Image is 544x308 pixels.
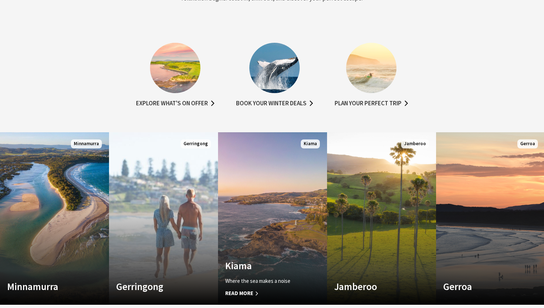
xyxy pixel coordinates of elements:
[7,281,86,292] h4: Minnamurra
[225,277,304,285] p: Where the sea makes a noise
[301,139,320,148] span: Kiama
[334,281,413,292] h4: Jamberoo
[327,132,436,305] a: Custom Image Used Jamberoo Choose your adventure Jamberoo
[335,98,408,109] a: Plan your perfect trip
[71,139,102,148] span: Minnamurra
[116,281,195,292] h4: Gerringong
[401,139,429,148] span: Jamberoo
[236,98,313,109] a: Book your winter deals
[181,139,211,148] span: Gerringong
[443,281,522,292] h4: Gerroa
[225,289,304,298] span: Read More
[136,98,214,109] a: Explore what's on offer
[225,260,304,271] h4: Kiama
[334,298,413,306] p: Choose your adventure
[218,132,327,305] a: Custom Image Used Kiama Where the sea makes a noise Read More Kiama
[109,132,218,305] a: Custom Image Used Gerringong Gerringong
[517,139,538,148] span: Gerroa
